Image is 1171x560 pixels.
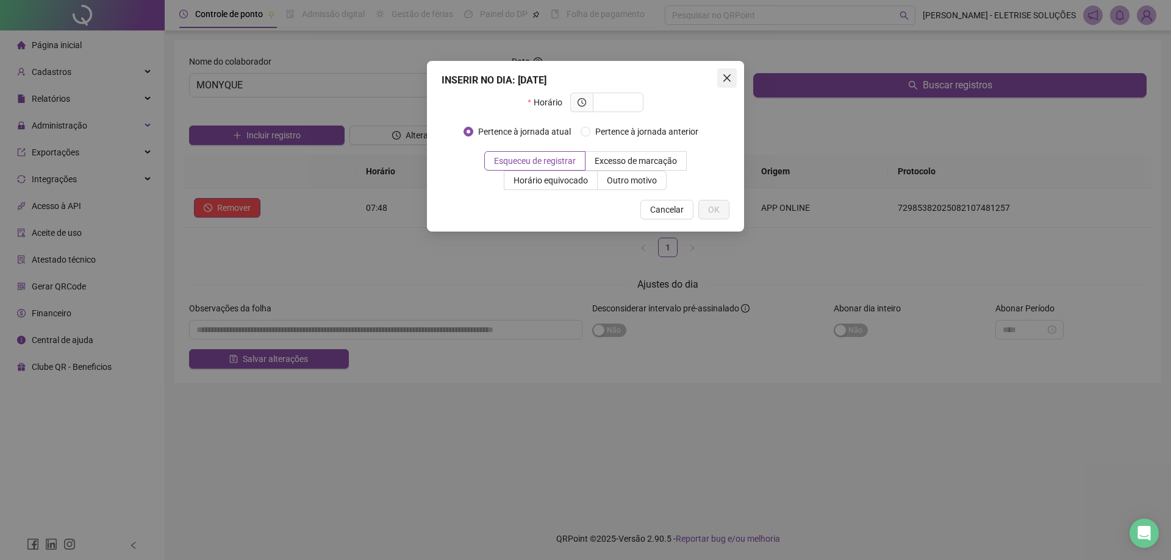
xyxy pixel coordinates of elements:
[640,200,693,219] button: Cancelar
[717,68,737,88] button: Close
[722,73,732,83] span: close
[590,125,703,138] span: Pertence à jornada anterior
[607,175,657,185] span: Outro motivo
[442,73,729,88] div: INSERIR NO DIA : [DATE]
[528,93,570,112] label: Horário
[595,156,677,166] span: Excesso de marcação
[473,125,576,138] span: Pertence à jornada atual
[514,175,588,185] span: Horário equivocado
[698,200,729,219] button: OK
[494,156,576,166] span: Esqueceu de registrar
[578,98,586,107] span: clock-circle
[650,203,684,216] span: Cancelar
[1130,519,1159,548] div: Open Intercom Messenger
